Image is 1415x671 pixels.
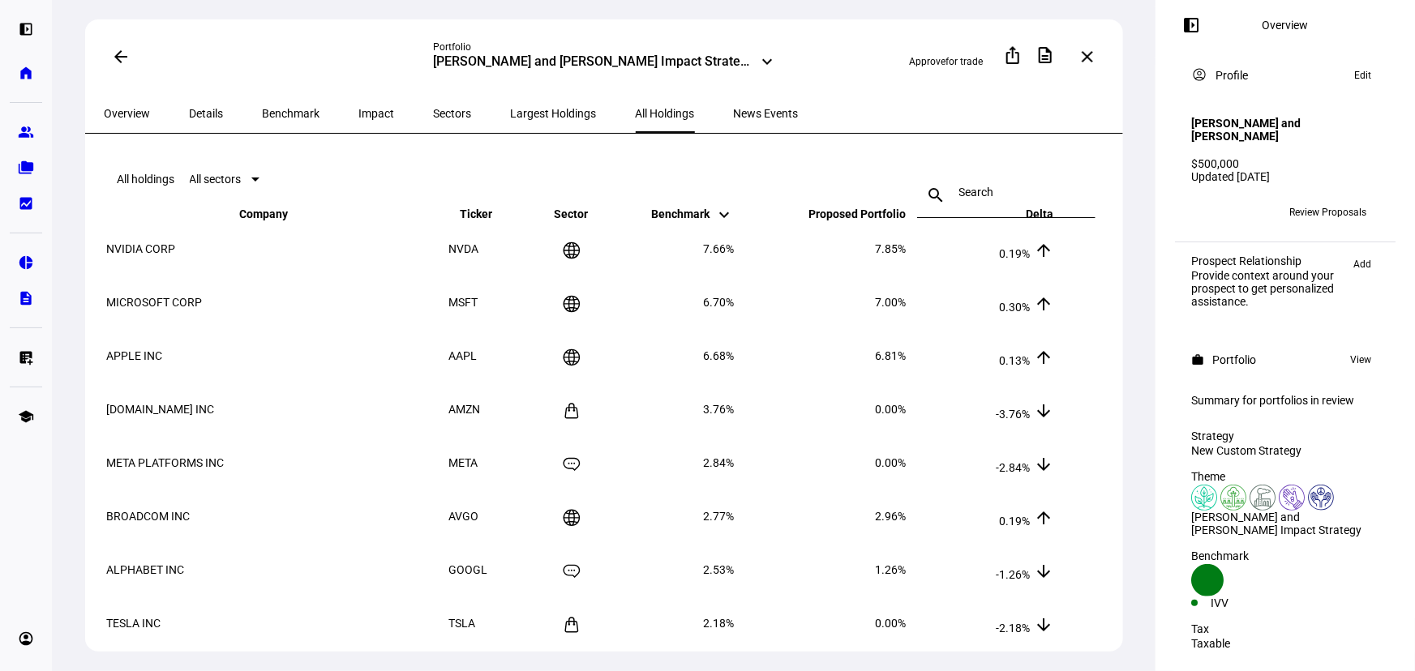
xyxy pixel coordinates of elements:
[434,53,755,73] div: [PERSON_NAME] and [PERSON_NAME] Impact Strategy - Higher Impact
[1211,596,1285,609] div: IVV
[18,290,34,306] eth-mat-symbol: description
[1353,254,1371,274] span: Add
[997,568,1031,581] span: -1.26%
[876,510,907,523] span: 2.96%
[107,510,191,523] span: BROADCOM INC
[704,403,735,416] span: 3.76%
[704,349,735,362] span: 6.68%
[704,617,735,630] span: 2.18%
[1191,622,1379,635] div: Tax
[107,456,225,469] span: META PLATFORMS INC
[1000,247,1031,260] span: 0.19%
[1276,199,1379,225] button: Review Proposals
[1191,485,1217,511] img: climateChange.colored.svg
[107,563,185,576] span: ALPHABET INC
[1308,485,1334,511] img: humanRights.colored.svg
[1345,254,1379,274] button: Add
[1035,562,1054,581] mat-icon: arrow_downward
[785,207,907,220] span: Proposed Portfolio
[734,108,799,119] span: News Events
[1198,207,1211,218] span: BB
[1212,353,1256,366] div: Portfolio
[111,47,131,66] mat-icon: arrow_back
[18,408,34,425] eth-mat-symbol: school
[511,108,597,119] span: Largest Holdings
[449,242,479,255] span: NVDA
[1191,511,1379,536] div: [PERSON_NAME] and [PERSON_NAME] Impact Strategy
[1191,470,1379,483] div: Theme
[636,108,695,119] span: All Holdings
[876,456,907,469] span: 0.00%
[10,246,42,279] a: pie_chart
[1342,350,1379,370] button: View
[461,207,517,220] span: Ticker
[1035,615,1054,635] mat-icon: arrow_downward
[18,630,34,647] eth-mat-symbol: account_circle
[10,116,42,148] a: group
[704,242,735,255] span: 7.66%
[449,510,479,523] span: AVGO
[10,187,42,220] a: bid_landscape
[1036,45,1055,65] mat-icon: description
[876,563,907,576] span: 1.26%
[1191,444,1379,457] div: New Custom Strategy
[1191,350,1379,370] eth-panel-overview-card-header: Portfolio
[876,617,907,630] span: 0.00%
[1035,294,1054,314] mat-icon: arrow_upward
[758,52,778,71] mat-icon: keyboard_arrow_down
[1000,354,1031,367] span: 0.13%
[652,207,735,220] span: Benchmark
[107,403,215,416] span: [DOMAIN_NAME] INC
[240,207,313,220] span: Company
[1354,66,1371,85] span: Edit
[1250,485,1276,511] img: pollution.colored.svg
[876,296,907,309] span: 7.00%
[18,160,34,176] eth-mat-symbol: folder_copy
[897,49,997,75] button: Approvefor trade
[18,124,34,140] eth-mat-symbol: group
[449,563,488,576] span: GOOGL
[1191,637,1379,650] div: Taxable
[1035,348,1054,367] mat-icon: arrow_upward
[190,108,224,119] span: Details
[434,41,774,53] div: Portfolio
[997,408,1031,421] span: -3.76%
[10,57,42,89] a: home
[449,617,476,630] span: TSLA
[1216,69,1248,82] div: Profile
[1346,66,1379,85] button: Edit
[1191,157,1379,170] div: $500,000
[1191,254,1345,267] div: Prospect Relationship
[1002,207,1054,220] span: Delta
[10,282,42,314] a: description
[715,205,735,224] mat-icon: keyboard_arrow_down
[107,242,176,255] span: NVIDIA CORP
[1191,66,1207,83] mat-icon: account_circle
[704,563,735,576] span: 2.53%
[917,186,956,205] mat-icon: search
[107,617,161,630] span: TESLA INC
[18,65,34,81] eth-mat-symbol: home
[434,108,472,119] span: Sectors
[1279,485,1305,511] img: poverty.colored.svg
[876,242,907,255] span: 7.85%
[18,21,34,37] eth-mat-symbol: left_panel_open
[449,349,478,362] span: AAPL
[18,195,34,212] eth-mat-symbol: bid_landscape
[1191,394,1379,407] div: Summary for portfolios in review
[1035,241,1054,260] mat-icon: arrow_upward
[1035,401,1054,421] mat-icon: arrow_downward
[263,108,320,119] span: Benchmark
[449,403,481,416] span: AMZN
[1220,485,1246,511] img: deforestation.colored.svg
[1000,301,1031,314] span: 0.30%
[107,349,163,362] span: APPLE INC
[18,349,34,365] eth-mat-symbol: list_alt_add
[1035,455,1054,474] mat-icon: arrow_downward
[946,56,984,67] span: for trade
[10,152,42,184] a: folder_copy
[1003,45,1023,65] mat-icon: ios_share
[1191,66,1379,85] eth-panel-overview-card-header: Profile
[1181,15,1201,35] mat-icon: left_panel_open
[449,296,478,309] span: MSFT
